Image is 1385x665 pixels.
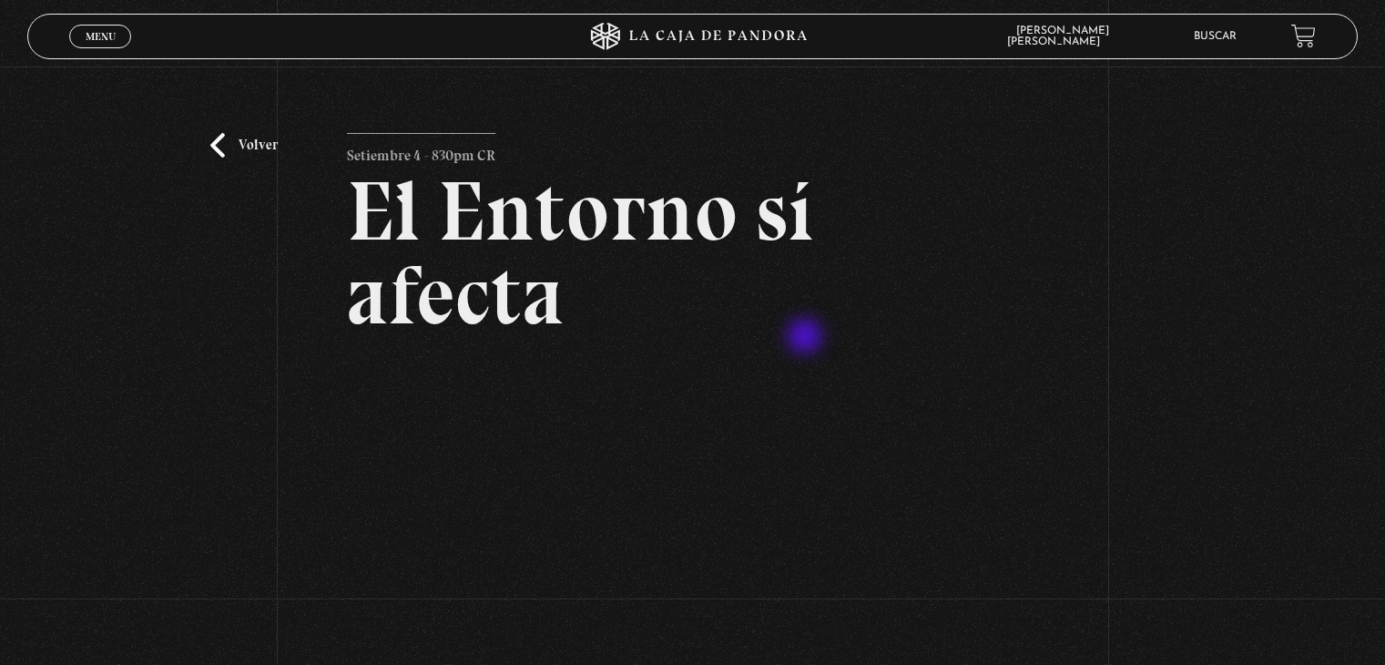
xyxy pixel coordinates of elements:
[1291,24,1316,48] a: View your shopping cart
[79,46,122,58] span: Cerrar
[210,133,278,158] a: Volver
[347,133,495,169] p: Setiembre 4 - 830pm CR
[1007,26,1118,47] span: [PERSON_NAME] [PERSON_NAME]
[1194,31,1237,42] a: Buscar
[86,31,116,42] span: Menu
[347,169,1038,337] h2: El Entorno sí afecta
